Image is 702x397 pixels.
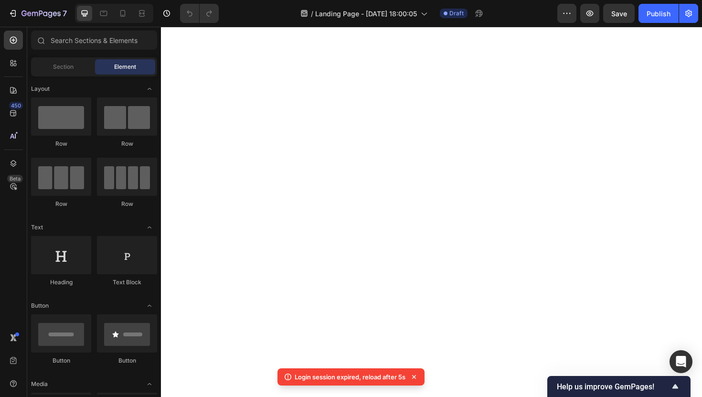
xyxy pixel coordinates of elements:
div: Row [97,200,157,208]
div: Open Intercom Messenger [670,350,692,373]
span: Draft [449,9,464,18]
p: 7 [63,8,67,19]
span: Element [114,63,136,71]
span: Toggle open [142,376,157,392]
span: Toggle open [142,81,157,97]
span: Toggle open [142,220,157,235]
span: Button [31,301,49,310]
button: Show survey - Help us improve GemPages! [557,381,681,392]
div: Button [97,356,157,365]
div: Row [97,139,157,148]
span: Media [31,380,48,388]
button: 7 [4,4,71,23]
span: Landing Page - [DATE] 18:00:05 [315,9,417,19]
p: Login session expired, reload after 5s [295,372,405,382]
iframe: Design area [161,27,702,397]
span: Help us improve GemPages! [557,382,670,391]
span: Section [53,63,74,71]
div: Publish [647,9,670,19]
button: Publish [638,4,679,23]
span: Save [611,10,627,18]
div: Row [31,139,91,148]
div: Text Block [97,278,157,287]
div: Beta [7,175,23,182]
div: Heading [31,278,91,287]
span: Layout [31,85,50,93]
div: Undo/Redo [180,4,219,23]
input: Search Sections & Elements [31,31,157,50]
span: Text [31,223,43,232]
span: Toggle open [142,298,157,313]
div: Button [31,356,91,365]
button: Save [603,4,635,23]
div: Row [31,200,91,208]
div: 450 [9,102,23,109]
span: / [311,9,313,19]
